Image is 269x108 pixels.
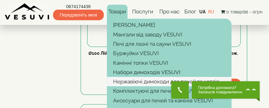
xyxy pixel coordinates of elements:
a: Буржуйки VESUVI [107,49,232,58]
a: 0674174438 [53,3,103,10]
a: Про нас [158,5,181,19]
a: Ø100 Лійка, 0,5 мм, нерж. 304 AISI [88,51,151,62]
a: Комплектуючі для печей VESUVI [107,86,232,96]
a: Печі для лазні та сауни VESUVI [107,39,232,49]
a: Набори димоходів VESUVI [107,68,232,77]
a: UA [199,9,206,14]
span: Потрібна допомога? [198,86,243,90]
span: Передзвоніть мені [53,10,103,20]
button: 0 товар(ів) - 0грн [219,8,264,15]
a: Послуги [131,5,155,19]
a: Товари [107,5,127,19]
div: 107 грн [87,67,152,75]
a: Аксесуари для печей та камінів VESUVI [107,96,232,105]
button: Chat button [192,81,260,99]
span: 0 товар(ів) - 0грн [226,9,262,14]
span: Залиште повідомлення [198,90,243,94]
a: [PERSON_NAME] [107,20,232,30]
img: Завод VESUVI [5,3,50,20]
button: Get Call button [171,81,189,99]
a: RU [208,9,214,14]
a: Мангали від заводу VESUVI [107,30,232,39]
a: Нержавіючі димоходи для печей та котлів [107,77,232,86]
a: Камінні топки VESUVI [107,58,232,68]
a: Блог [184,8,196,15]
